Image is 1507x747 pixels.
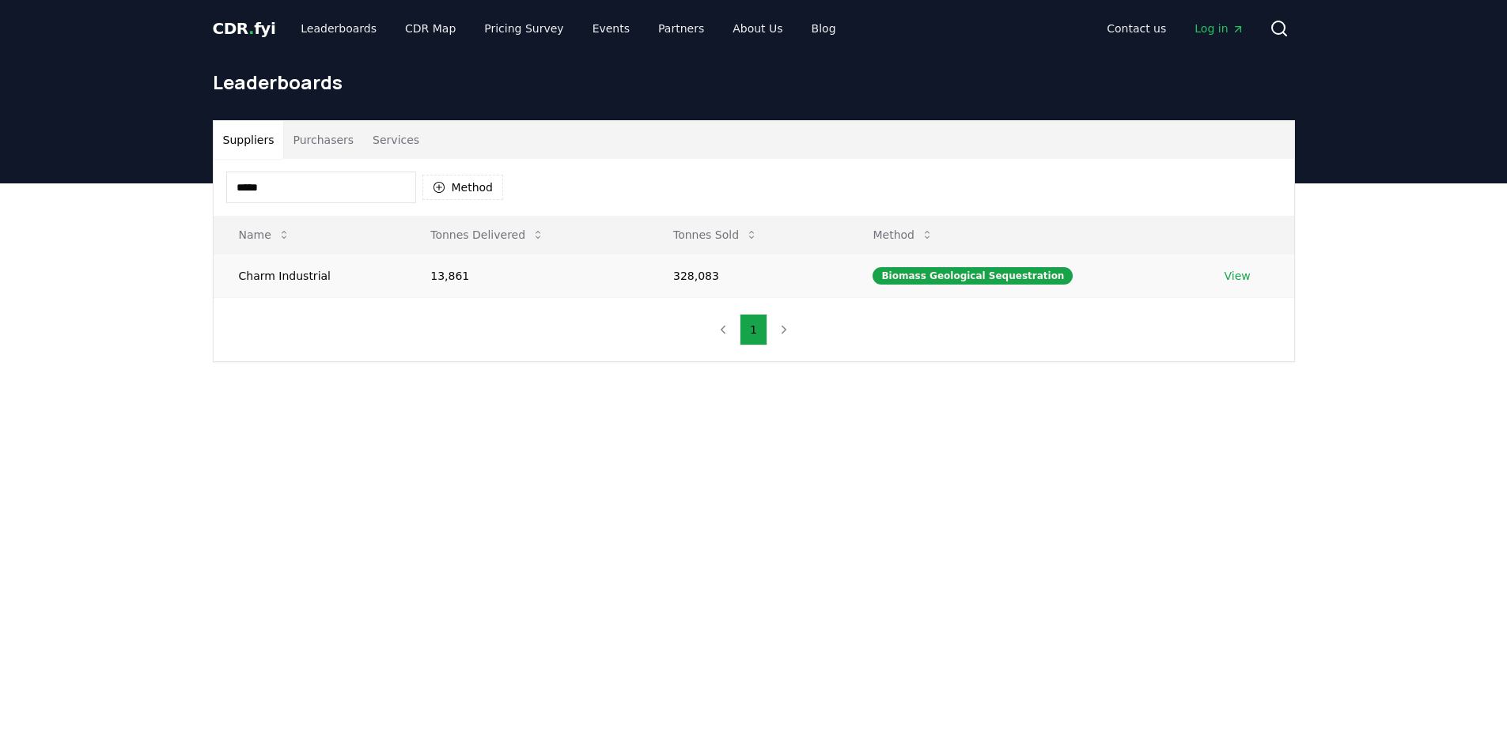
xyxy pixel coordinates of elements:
[646,14,717,43] a: Partners
[1094,14,1256,43] nav: Main
[661,219,771,251] button: Tonnes Sold
[283,121,363,159] button: Purchasers
[1225,268,1251,284] a: View
[873,267,1073,285] div: Biomass Geological Sequestration
[418,219,557,251] button: Tonnes Delivered
[214,254,406,297] td: Charm Industrial
[471,14,576,43] a: Pricing Survey
[213,70,1295,95] h1: Leaderboards
[405,254,648,297] td: 13,861
[213,19,276,38] span: CDR fyi
[1094,14,1179,43] a: Contact us
[580,14,642,43] a: Events
[214,121,284,159] button: Suppliers
[1195,21,1244,36] span: Log in
[392,14,468,43] a: CDR Map
[1182,14,1256,43] a: Log in
[860,219,946,251] button: Method
[799,14,849,43] a: Blog
[740,314,767,345] button: 1
[720,14,795,43] a: About Us
[288,14,848,43] nav: Main
[363,121,429,159] button: Services
[422,175,504,200] button: Method
[226,219,303,251] button: Name
[213,17,276,40] a: CDR.fyi
[248,19,254,38] span: .
[648,254,847,297] td: 328,083
[288,14,389,43] a: Leaderboards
